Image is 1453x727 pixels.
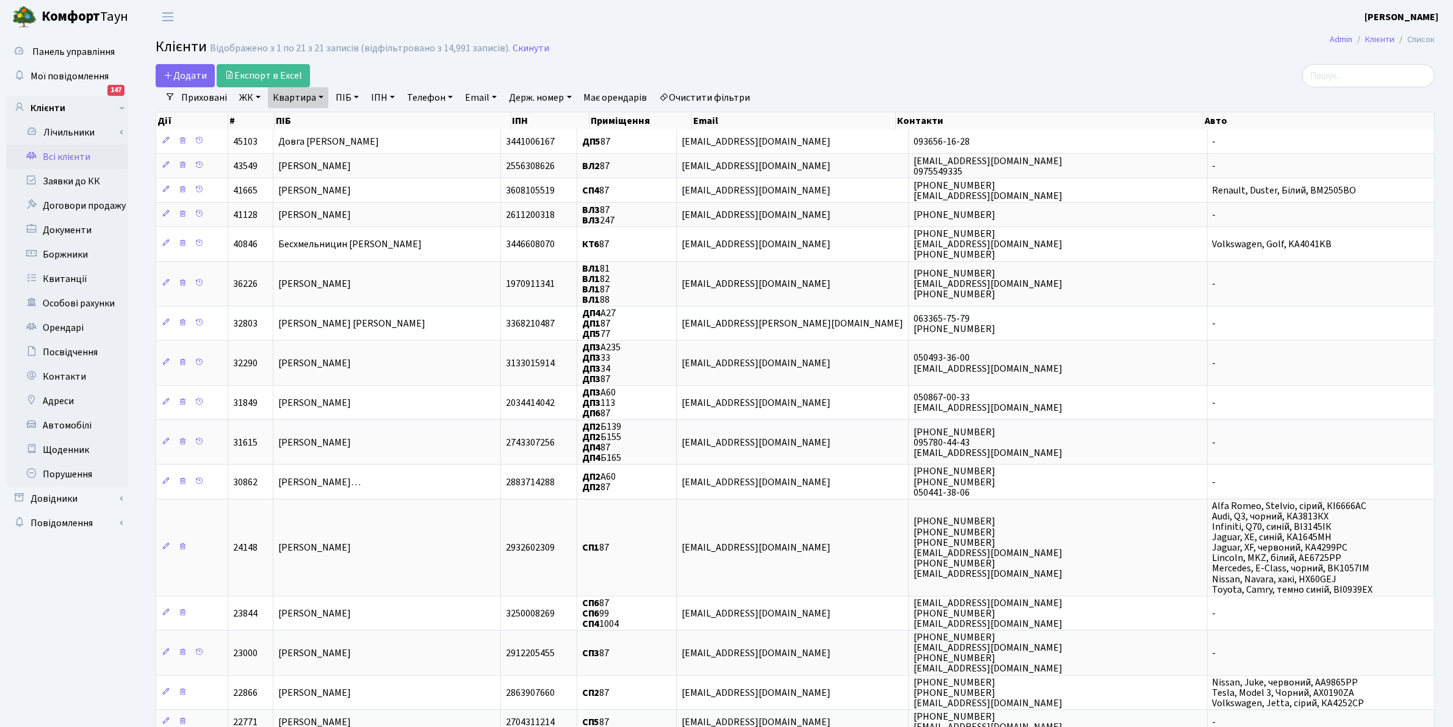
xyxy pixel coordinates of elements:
span: 093656-16-28 [914,135,970,148]
b: СП6 [582,607,600,620]
span: 87 [582,541,610,554]
b: ДП4 [582,451,601,465]
th: ІПН [511,112,589,129]
span: Б139 Б155 87 Б165 [582,420,622,465]
span: [PERSON_NAME] [278,607,351,620]
a: Посвідчення [6,340,128,364]
span: 30862 [233,476,258,489]
span: - [1213,208,1216,222]
a: Очистити фільтри [655,87,755,108]
span: А60 113 87 [582,386,616,420]
span: 2912205455 [506,646,555,660]
b: ВЛ3 [582,214,600,227]
b: ДП2 [582,480,601,494]
a: Скинути [513,43,549,54]
b: ДП3 [582,396,601,410]
span: 23844 [233,607,258,620]
b: ВЛ1 [582,262,600,275]
span: [PERSON_NAME] [278,356,351,370]
span: - [1213,436,1216,449]
span: 2034414042 [506,396,555,410]
a: Мої повідомлення147 [6,64,128,89]
th: Email [692,112,896,129]
span: - [1213,356,1216,370]
b: ДП4 [582,441,601,454]
span: - [1213,317,1216,330]
a: Додати [156,64,215,87]
span: [EMAIL_ADDRESS][DOMAIN_NAME] [682,541,831,554]
b: СП1 [582,541,600,554]
span: 1970911341 [506,277,555,291]
b: ДП3 [582,341,601,354]
span: 2932602309 [506,541,555,554]
span: 87 99 1004 [582,596,619,631]
span: - [1213,607,1216,620]
span: Мої повідомлення [31,70,109,83]
span: 2883714288 [506,476,555,489]
a: Щоденник [6,438,128,462]
span: 41665 [233,184,258,197]
a: Email [460,87,502,108]
a: Панель управління [6,40,128,64]
span: 063365-75-79 [PHONE_NUMBER] [914,312,995,336]
span: [PERSON_NAME] [278,184,351,197]
b: СП2 [582,686,600,700]
div: 147 [107,85,124,96]
a: Довідники [6,486,128,511]
span: [EMAIL_ADDRESS][DOMAIN_NAME] [682,237,831,251]
span: 87 247 [582,203,615,227]
span: 87 [582,646,610,660]
span: 43549 [233,159,258,173]
span: [EMAIL_ADDRESS][DOMAIN_NAME] [682,646,831,660]
b: ДП3 [582,372,601,386]
span: [EMAIL_ADDRESS][DOMAIN_NAME] [682,184,831,197]
span: 40846 [233,237,258,251]
span: [PERSON_NAME]… [278,476,361,489]
a: Квартира [268,87,328,108]
span: 050493-36-00 [EMAIL_ADDRESS][DOMAIN_NAME] [914,352,1062,375]
b: ВЛ1 [582,272,600,286]
button: Переключити навігацію [153,7,183,27]
span: Nissan, Juke, червоний, АА9865РР Tesla, Model 3, Чорний, AX0190ZA Volkswagen, Jetta, сірий, КА4252СР [1213,676,1365,710]
span: [EMAIL_ADDRESS][PERSON_NAME][DOMAIN_NAME] [682,317,903,330]
span: [PERSON_NAME] [278,436,351,449]
span: 87 [582,184,610,197]
a: Документи [6,218,128,242]
span: А60 87 [582,470,616,494]
b: ДП2 [582,420,601,433]
b: ДП1 [582,317,601,330]
span: [EMAIL_ADDRESS][DOMAIN_NAME] [PHONE_NUMBER] [EMAIL_ADDRESS][DOMAIN_NAME] [914,596,1062,631]
span: 87 [582,159,610,173]
span: [PHONE_NUMBER] [EMAIL_ADDRESS][DOMAIN_NAME] [PHONE_NUMBER] [914,227,1062,261]
span: [PERSON_NAME] [278,686,351,700]
a: Лічильники [14,120,128,145]
a: Порушення [6,462,128,486]
span: 2863907660 [506,686,555,700]
img: logo.png [12,5,37,29]
span: [EMAIL_ADDRESS][DOMAIN_NAME] [682,476,831,489]
span: 050867-00-33 [EMAIL_ADDRESS][DOMAIN_NAME] [914,391,1062,414]
span: Volkswagen, Golf, KA4041KB [1213,237,1332,251]
a: Квитанції [6,267,128,291]
span: Таун [41,7,128,27]
span: 41128 [233,208,258,222]
span: 87 [582,686,610,700]
b: ДП6 [582,407,601,420]
span: [PHONE_NUMBER] [PHONE_NUMBER] [EMAIL_ADDRESS][DOMAIN_NAME] [914,676,1062,710]
span: Довга [PERSON_NAME] [278,135,379,148]
span: [PHONE_NUMBER] [PHONE_NUMBER] 050441-38-06 [914,465,995,499]
a: Адреси [6,389,128,413]
b: ВЛ1 [582,293,600,306]
span: [PHONE_NUMBER] 095780-44-43 [EMAIL_ADDRESS][DOMAIN_NAME] [914,425,1062,460]
th: Контакти [896,112,1203,129]
a: Приховані [176,87,232,108]
b: СП4 [582,184,600,197]
span: А27 87 77 [582,306,616,341]
span: [PHONE_NUMBER] [PHONE_NUMBER] [PHONE_NUMBER] [EMAIL_ADDRESS][DOMAIN_NAME] [PHONE_NUMBER] [EMAIL_A... [914,515,1062,581]
span: 32803 [233,317,258,330]
span: - [1213,396,1216,410]
span: 3250008269 [506,607,555,620]
b: ДП2 [582,470,601,483]
span: [PHONE_NUMBER] [EMAIL_ADDRESS][DOMAIN_NAME] [PHONE_NUMBER] [EMAIL_ADDRESS][DOMAIN_NAME] [914,631,1062,675]
span: 32290 [233,356,258,370]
